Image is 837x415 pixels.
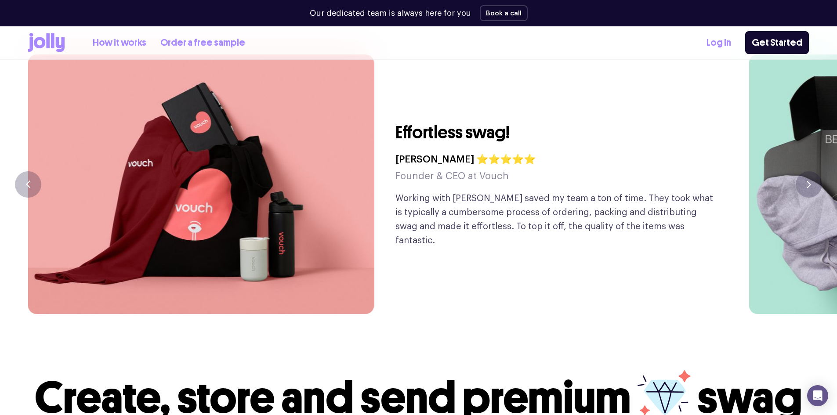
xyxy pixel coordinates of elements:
h3: Effortless swag! [395,121,510,144]
a: Log In [707,36,731,50]
p: Our dedicated team is always here for you [310,7,471,19]
div: Open Intercom Messenger [807,385,828,406]
a: Order a free sample [160,36,245,50]
p: Working with [PERSON_NAME] saved my team a ton of time. They took what is typically a cumbersome ... [395,191,721,248]
a: Get Started [745,31,809,54]
h4: [PERSON_NAME] ⭐⭐⭐⭐⭐ [395,151,536,168]
button: Book a call [480,5,528,21]
h5: Founder & CEO at Vouch [395,168,536,184]
a: How it works [93,36,146,50]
